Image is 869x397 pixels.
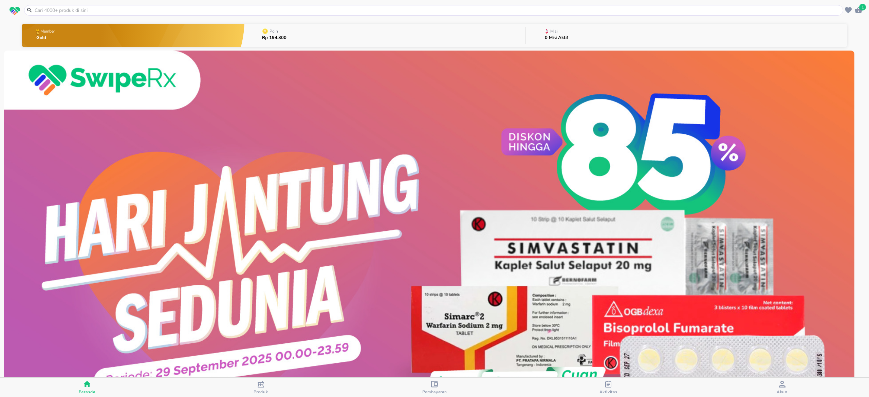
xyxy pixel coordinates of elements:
img: logo_swiperx_s.bd005f3b.svg [10,7,20,16]
span: Produk [254,389,268,395]
p: Poin [270,29,278,33]
span: Aktivitas [599,389,617,395]
p: Gold [36,36,56,40]
button: Akun [695,378,869,397]
span: Akun [777,389,788,395]
button: 1 [853,5,864,15]
span: 1 [859,4,866,11]
button: Aktivitas [521,378,695,397]
p: Member [40,29,55,33]
button: Pembayaran [348,378,521,397]
span: Pembayaran [422,389,447,395]
input: Cari 4000+ produk di sini [34,7,842,14]
button: MemberGold [22,22,244,49]
button: PoinRp 194.300 [244,22,525,49]
p: 0 Misi Aktif [545,36,568,40]
span: Beranda [79,389,95,395]
p: Rp 194.300 [262,36,286,40]
button: Produk [174,378,348,397]
p: Misi [550,29,558,33]
button: Misi0 Misi Aktif [525,22,847,49]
